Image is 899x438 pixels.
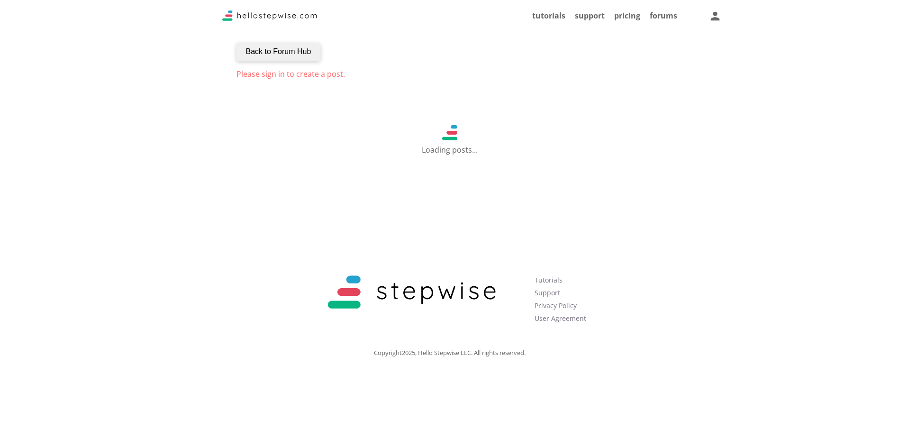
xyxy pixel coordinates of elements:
[532,10,565,21] a: tutorials
[614,10,640,21] a: pricing
[650,10,677,21] a: forums
[236,43,321,61] button: Back to Forum Hub
[222,10,317,21] img: Logo
[307,310,517,321] a: Stepwise
[222,13,317,23] a: Stepwise
[422,140,478,154] p: Loading posts...
[575,10,605,21] a: support
[535,301,577,310] a: Privacy Policy
[535,275,563,284] a: Tutorials
[236,70,663,78] p: Please sign in to create a post.
[535,288,560,297] a: Support
[307,266,517,319] img: Logo
[535,314,586,323] a: User Agreement
[222,350,677,356] p: Copyright 2025 , Hello Stepwise LLC. All rights reserved.
[442,125,457,140] img: Loading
